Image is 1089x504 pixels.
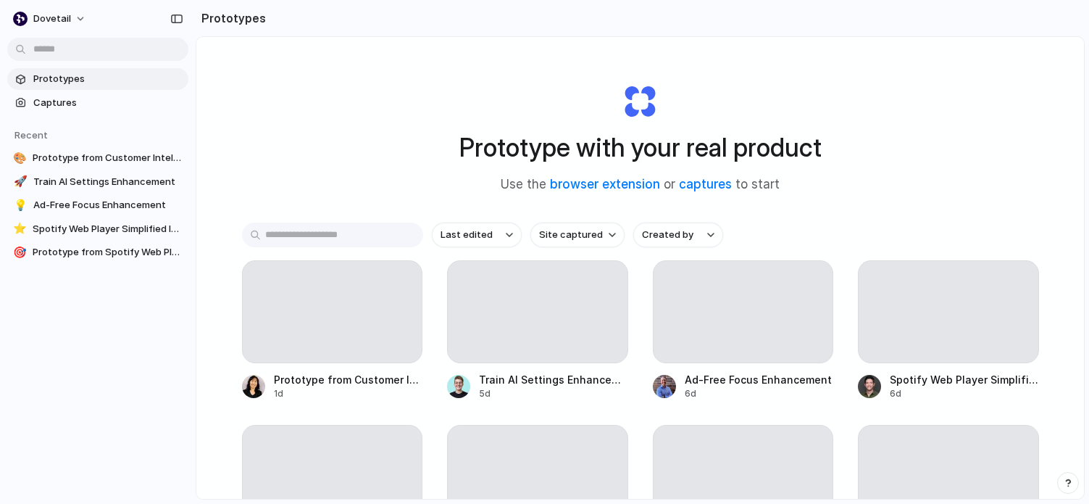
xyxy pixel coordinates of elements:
span: Ad-Free Focus Enhancement [685,372,834,387]
a: Spotify Web Player Simplified Interface6d [858,260,1039,400]
span: Last edited [441,228,493,242]
span: Created by [642,228,693,242]
span: Captures [33,96,183,110]
span: Prototype from Spotify Web Player [33,245,183,260]
button: Created by [633,223,723,247]
div: 🚀 [13,175,28,189]
button: Site captured [530,223,625,247]
div: 💡 [13,198,28,212]
div: 🎯 [13,245,27,260]
a: Train AI Settings Enhancement5d [447,260,628,400]
div: 1d [274,387,423,400]
span: Spotify Web Player Simplified Interface [33,222,183,236]
a: Prototype from Customer Intelligence System1d [242,260,423,400]
div: ⭐ [13,222,27,236]
span: dovetail [33,12,71,26]
span: Prototypes [33,72,183,86]
button: dovetail [7,7,93,30]
span: Ad-Free Focus Enhancement [33,198,183,212]
span: Site captured [539,228,603,242]
a: Ad-Free Focus Enhancement6d [653,260,834,400]
span: Use the or to start [501,175,780,194]
a: 🎨Prototype from Customer Intelligence System [7,147,188,169]
a: 🚀Train AI Settings Enhancement [7,171,188,193]
span: Train AI Settings Enhancement [33,175,183,189]
div: 6d [685,387,834,400]
span: Prototype from Customer Intelligence System [33,151,183,165]
span: Train AI Settings Enhancement [479,372,628,387]
a: captures [679,177,732,191]
span: Recent [14,129,48,141]
span: Prototype from Customer Intelligence System [274,372,423,387]
h2: Prototypes [196,9,266,27]
a: browser extension [550,177,660,191]
button: Last edited [432,223,522,247]
div: 6d [890,387,1039,400]
h1: Prototype with your real product [459,128,822,167]
a: Captures [7,92,188,114]
span: Spotify Web Player Simplified Interface [890,372,1039,387]
div: 5d [479,387,628,400]
a: 🎯Prototype from Spotify Web Player [7,241,188,263]
a: 💡Ad-Free Focus Enhancement [7,194,188,216]
a: Prototypes [7,68,188,90]
a: ⭐Spotify Web Player Simplified Interface [7,218,188,240]
div: 🎨 [13,151,27,165]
